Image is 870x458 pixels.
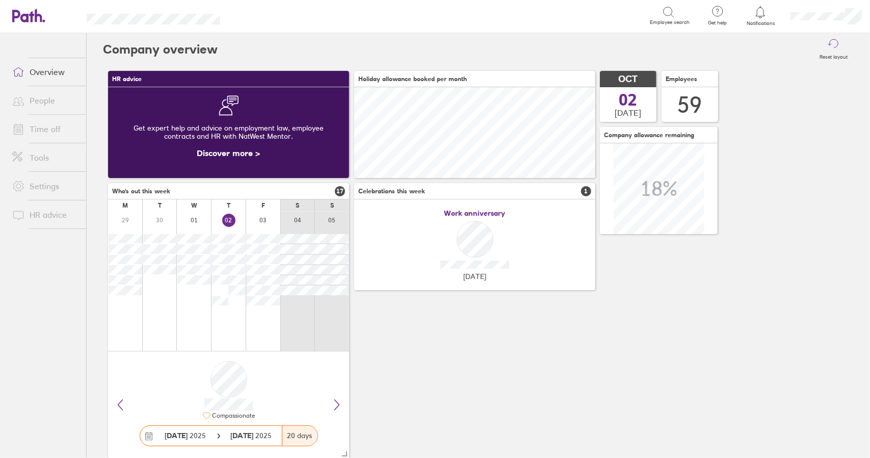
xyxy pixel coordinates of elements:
a: Tools [4,147,86,168]
button: Reset layout [813,33,854,66]
div: Compassionate [210,412,255,419]
span: HR advice [112,75,142,83]
span: Holiday allowance booked per month [358,75,467,83]
span: 17 [335,186,345,196]
a: Discover more > [197,148,260,158]
div: F [261,202,265,209]
span: OCT [619,74,638,85]
div: T [227,202,230,209]
a: Settings [4,176,86,196]
div: T [158,202,162,209]
a: Notifications [744,5,777,27]
span: Work anniversary [444,209,506,217]
span: [DATE] [463,272,486,281]
a: HR advice [4,205,86,225]
span: [DATE] [615,108,642,117]
span: Notifications [744,20,777,27]
a: Time off [4,119,86,139]
span: Who's out this week [112,188,170,195]
span: 2025 [165,431,206,440]
a: People [4,90,86,111]
span: Company allowance remaining [604,132,694,139]
span: Employees [666,75,697,83]
span: Get help [701,20,734,26]
div: M [122,202,128,209]
div: S [330,202,334,209]
span: 2025 [231,431,272,440]
strong: [DATE] [165,431,188,440]
span: 02 [619,92,638,108]
label: Reset layout [813,51,854,60]
strong: [DATE] [231,431,256,440]
span: 1 [581,186,591,196]
span: Employee search [650,19,690,26]
div: 20 days [282,426,318,446]
div: 59 [678,92,702,118]
div: W [191,202,197,209]
span: Celebrations this week [358,188,425,195]
div: S [296,202,299,209]
h2: Company overview [103,33,218,66]
a: Overview [4,62,86,82]
div: Get expert help and advice on employment law, employee contracts and HR with NatWest Mentor. [116,116,341,148]
div: Search [248,11,274,20]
